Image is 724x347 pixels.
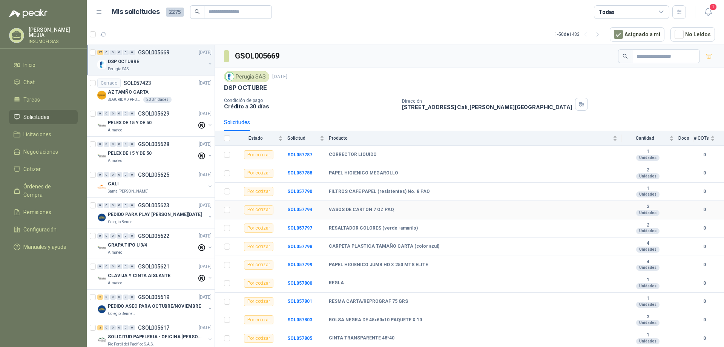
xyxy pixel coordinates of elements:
p: GSOL005628 [138,142,169,147]
div: 0 [110,233,116,239]
p: Almatec [108,127,122,133]
div: 0 [104,111,109,116]
div: 1 - 50 de 1483 [555,28,604,40]
div: 0 [104,295,109,300]
div: 0 [104,142,109,147]
a: 0 0 0 0 0 0 GSOL005629[DATE] Company LogoPELEX DE 15 Y DE 50Almatec [97,109,213,133]
div: Unidades [636,210,660,216]
b: 3 [622,314,674,320]
p: GSOL005629 [138,111,169,116]
p: CALI [108,180,119,188]
p: SOL057423 [124,80,151,86]
p: GSOL005617 [138,325,169,330]
p: PELEX DE 15 Y DE 50 [108,119,152,126]
b: 0 [694,316,715,324]
div: Por cotizar [244,150,273,159]
div: 0 [104,203,109,208]
p: [PERSON_NAME] MEJIA [29,27,78,38]
p: [DATE] [199,294,212,301]
div: 0 [123,203,129,208]
p: AZ TAMÑO CARTA [108,89,149,96]
p: CLAVIJA Y CINTA AISLANTE [108,272,170,279]
p: DSP OCTUBRE [108,58,139,65]
b: 1 [622,332,674,338]
a: CerradoSOL057423[DATE] Company LogoAZ TAMÑO CARTASEGURIDAD PROVISER LTDA20 Unidades [87,76,215,106]
div: 0 [117,50,122,55]
b: SOL057800 [287,281,312,286]
p: GSOL005621 [138,264,169,269]
div: 0 [117,172,122,177]
img: Company Logo [97,305,106,314]
div: 0 [104,172,109,177]
span: Manuales y ayuda [23,243,66,251]
b: CINTA TRANSPARENTE 48*40 [329,335,394,341]
b: SOL057797 [287,225,312,231]
div: 20 Unidades [143,97,172,103]
b: RESMA CARTA/REPROGRAF 75 GRS [329,299,408,305]
div: 0 [110,264,116,269]
a: Licitaciones [9,127,78,142]
p: Almatec [108,250,122,256]
div: 0 [123,111,129,116]
a: 2 0 0 0 0 0 GSOL005619[DATE] Company LogoPEDIDO ASEO PARA OCTUBRE/NOVIEMBREColegio Bennett [97,293,213,317]
p: GRAPA TIPO U 3/4 [108,242,147,249]
b: 0 [694,243,715,250]
p: GSOL005622 [138,233,169,239]
img: Company Logo [225,72,234,81]
a: SOL057790 [287,189,312,194]
a: SOL057798 [287,244,312,249]
div: 0 [129,233,135,239]
div: 0 [104,325,109,330]
div: 0 [97,264,103,269]
a: Negociaciones [9,145,78,159]
b: 4 [622,241,674,247]
a: 0 0 0 0 0 0 GSOL005622[DATE] Company LogoGRAPA TIPO U 3/4Almatec [97,231,213,256]
th: Producto [329,131,622,146]
b: 0 [694,151,715,159]
div: 0 [129,203,135,208]
div: Por cotizar [244,261,273,270]
p: INSUMOFI SAS [29,39,78,44]
div: 0 [117,325,122,330]
div: Unidades [636,320,660,326]
p: SEGURIDAD PROVISER LTDA [108,97,142,103]
a: 0 0 0 0 0 0 GSOL005621[DATE] Company LogoCLAVIJA Y CINTA AISLANTEAlmatec [97,262,213,286]
b: 0 [694,170,715,177]
span: 1 [709,3,717,11]
div: Unidades [636,155,660,161]
div: 0 [104,233,109,239]
div: 0 [129,50,135,55]
th: Estado [235,131,287,146]
a: Remisiones [9,205,78,219]
p: [DATE] [199,80,212,87]
a: Manuales y ayuda [9,240,78,254]
div: 2 [97,325,103,330]
b: SOL057788 [287,170,312,176]
p: GSOL005625 [138,172,169,177]
div: 0 [110,295,116,300]
p: Almatec [108,280,122,286]
p: GSOL005619 [138,295,169,300]
p: Condición de pago [224,98,396,103]
div: 0 [123,172,129,177]
div: Por cotizar [244,334,273,343]
div: Por cotizar [244,315,273,324]
b: VASOS DE CARTON 7 OZ PAQ [329,207,394,213]
b: 2 [622,222,674,228]
div: Unidades [636,228,660,234]
a: SOL057805 [287,336,312,341]
a: Solicitudes [9,110,78,124]
div: 0 [97,142,103,147]
th: Docs [678,131,694,146]
p: SOLICITUD PAPELERIA - OFICINA [PERSON_NAME] [108,333,202,341]
span: search [195,9,200,14]
p: Santa [PERSON_NAME] [108,188,149,194]
button: No Leídos [670,27,715,42]
div: 0 [123,295,129,300]
a: Inicio [9,58,78,72]
b: SOL057787 [287,152,312,157]
p: [DATE] [199,171,212,179]
div: 0 [129,142,135,147]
